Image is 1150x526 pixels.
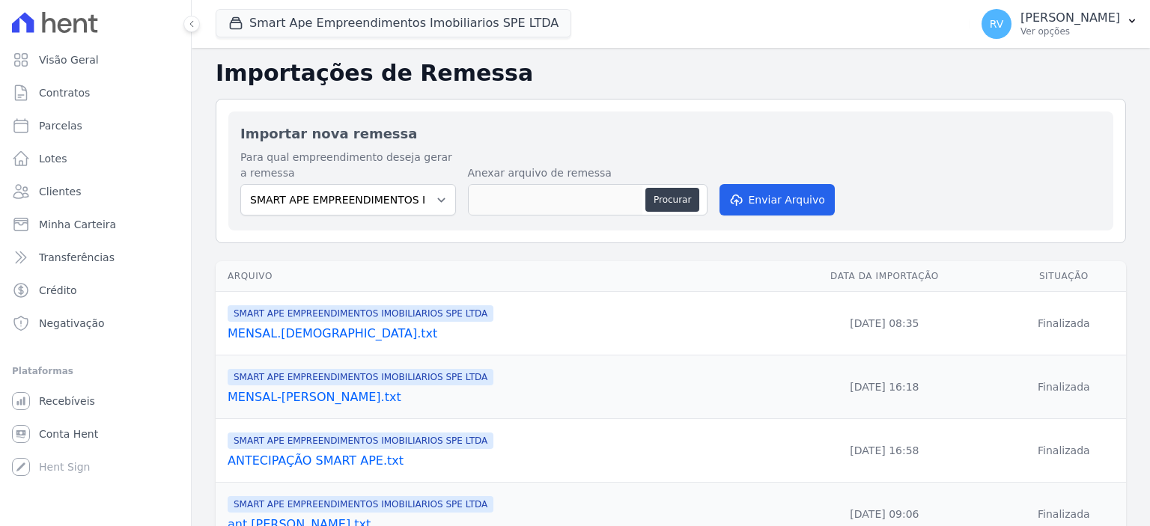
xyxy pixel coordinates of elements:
span: SMART APE EMPREENDIMENTOS IMOBILIARIOS SPE LTDA [228,432,493,449]
span: Negativação [39,316,105,331]
a: ANTECIPAÇÃO SMART APE.txt [228,452,761,470]
a: Contratos [6,78,185,108]
th: Arquivo [216,261,767,292]
span: SMART APE EMPREENDIMENTOS IMOBILIARIOS SPE LTDA [228,369,493,385]
td: [DATE] 16:58 [767,419,1002,483]
button: Enviar Arquivo [719,184,835,215]
td: [DATE] 08:35 [767,292,1002,355]
a: MENSAL.[DEMOGRAPHIC_DATA].txt [228,325,761,343]
span: Crédito [39,283,77,298]
a: Clientes [6,177,185,207]
label: Anexar arquivo de remessa [468,165,708,181]
h2: Importações de Remessa [216,60,1126,87]
a: Transferências [6,242,185,272]
button: RV [PERSON_NAME] Ver opções [970,3,1150,45]
span: SMART APE EMPREENDIMENTOS IMOBILIARIOS SPE LTDA [228,496,493,513]
a: Recebíveis [6,386,185,416]
p: Ver opções [1020,25,1120,37]
span: Contratos [39,85,90,100]
span: SMART APE EMPREENDIMENTOS IMOBILIARIOS SPE LTDA [228,305,493,322]
span: Recebíveis [39,394,95,409]
a: Crédito [6,275,185,305]
a: MENSAL-[PERSON_NAME].txt [228,388,761,406]
a: Visão Geral [6,45,185,75]
button: Smart Ape Empreendimentos Imobiliarios SPE LTDA [216,9,571,37]
th: Data da Importação [767,261,1002,292]
a: Lotes [6,144,185,174]
span: Conta Hent [39,426,98,441]
p: [PERSON_NAME] [1020,10,1120,25]
td: Finalizada [1002,355,1126,419]
a: Parcelas [6,111,185,141]
h2: Importar nova remessa [240,123,1101,144]
span: Lotes [39,151,67,166]
a: Minha Carteira [6,210,185,239]
span: RV [990,19,1004,29]
td: Finalizada [1002,292,1126,355]
span: Clientes [39,184,81,199]
td: [DATE] 16:18 [767,355,1002,419]
button: Procurar [645,188,699,212]
a: Conta Hent [6,419,185,449]
span: Transferências [39,250,115,265]
td: Finalizada [1002,419,1126,483]
label: Para qual empreendimento deseja gerar a remessa [240,150,456,181]
th: Situação [1002,261,1126,292]
span: Parcelas [39,118,82,133]
span: Visão Geral [39,52,99,67]
a: Negativação [6,308,185,338]
div: Plataformas [12,362,179,380]
span: Minha Carteira [39,217,116,232]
